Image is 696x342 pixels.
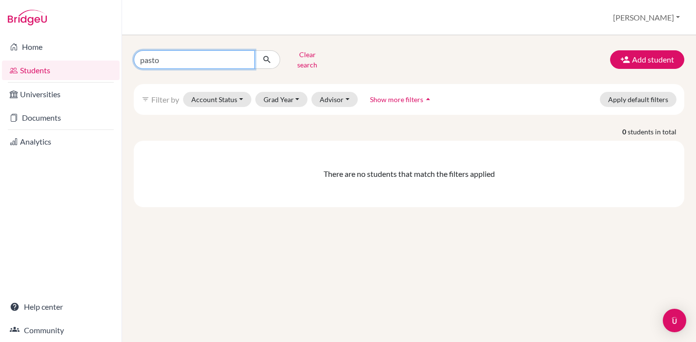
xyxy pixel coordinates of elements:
button: Grad Year [255,92,308,107]
span: students in total [628,127,684,137]
a: Students [2,61,120,80]
button: Account Status [183,92,251,107]
a: Community [2,321,120,340]
a: Help center [2,297,120,317]
i: arrow_drop_up [423,94,433,104]
span: Show more filters [370,95,423,104]
button: Show more filtersarrow_drop_up [362,92,441,107]
button: Add student [610,50,684,69]
button: Clear search [280,47,334,72]
button: Apply default filters [600,92,676,107]
div: There are no students that match the filters applied [142,168,676,180]
i: filter_list [142,95,149,103]
a: Analytics [2,132,120,151]
input: Find student by name... [134,50,255,69]
a: Documents [2,108,120,128]
div: Open Intercom Messenger [663,309,686,332]
button: [PERSON_NAME] [609,8,684,27]
strong: 0 [622,127,628,137]
button: Advisor [311,92,358,107]
a: Universities [2,85,120,104]
span: Filter by [151,95,179,104]
a: Home [2,37,120,57]
img: Bridge-U [8,10,47,25]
